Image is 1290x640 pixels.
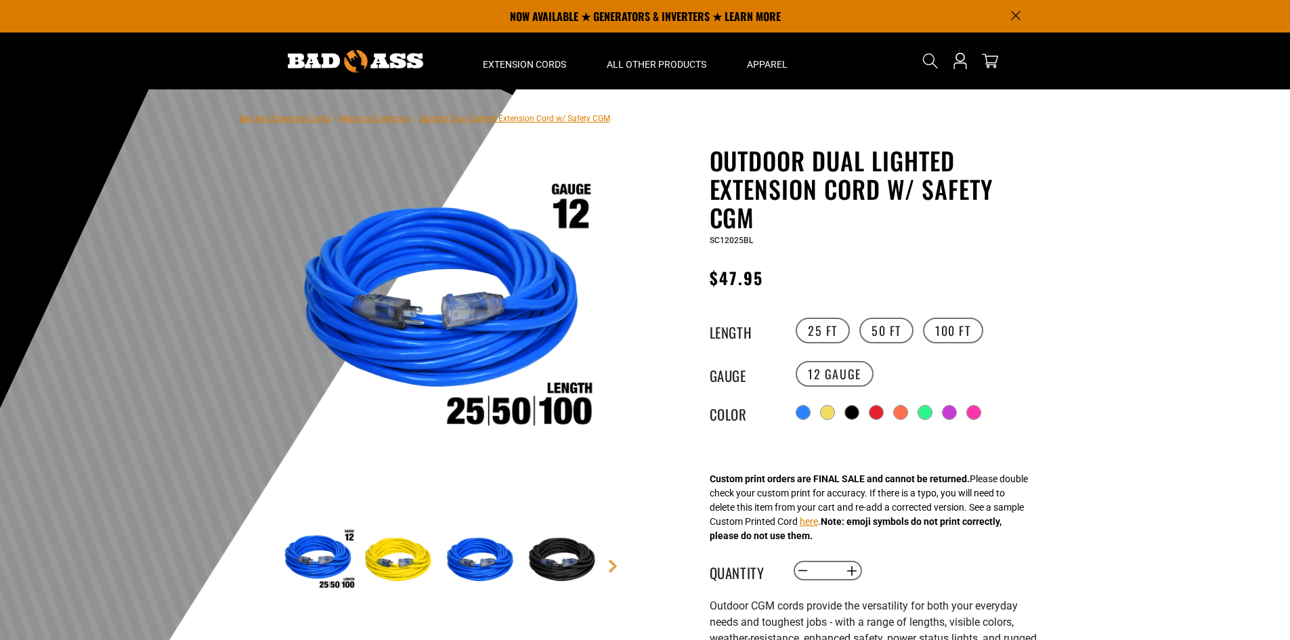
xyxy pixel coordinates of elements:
[710,562,777,580] label: Quantity
[606,559,620,573] a: Next
[710,322,777,339] legend: Length
[413,114,416,123] span: ›
[796,318,850,343] label: 25 FT
[239,114,330,123] a: Bad Ass Extension Cords
[333,114,336,123] span: ›
[800,515,818,529] button: here
[710,146,1041,232] h1: Outdoor Dual Lighted Extension Cord w/ Safety CGM
[418,114,610,123] span: Outdoor Dual Lighted Extension Cord w/ Safety CGM
[483,58,566,70] span: Extension Cords
[710,473,970,484] strong: Custom print orders are FINAL SALE and cannot be returned.
[727,33,808,89] summary: Apparel
[710,404,777,421] legend: Color
[288,50,423,72] img: Bad Ass Extension Cords
[586,33,727,89] summary: All Other Products
[796,361,874,387] label: 12 Gauge
[710,365,777,383] legend: Gauge
[525,521,603,600] img: Black
[710,472,1028,543] div: Please double check your custom print for accuracy. If there is a typo, you will need to delete t...
[361,521,439,600] img: Yellow
[710,236,753,245] span: SC12025BL
[920,50,941,72] summary: Search
[859,318,913,343] label: 50 FT
[607,58,706,70] span: All Other Products
[710,265,763,290] span: $47.95
[339,114,410,123] a: Return to Collection
[747,58,788,70] span: Apparel
[923,318,983,343] label: 100 FT
[443,521,521,600] img: Blue
[463,33,586,89] summary: Extension Cords
[710,516,1002,541] strong: Note: emoji symbols do not print correctly, please do not use them.
[239,110,610,126] nav: breadcrumbs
